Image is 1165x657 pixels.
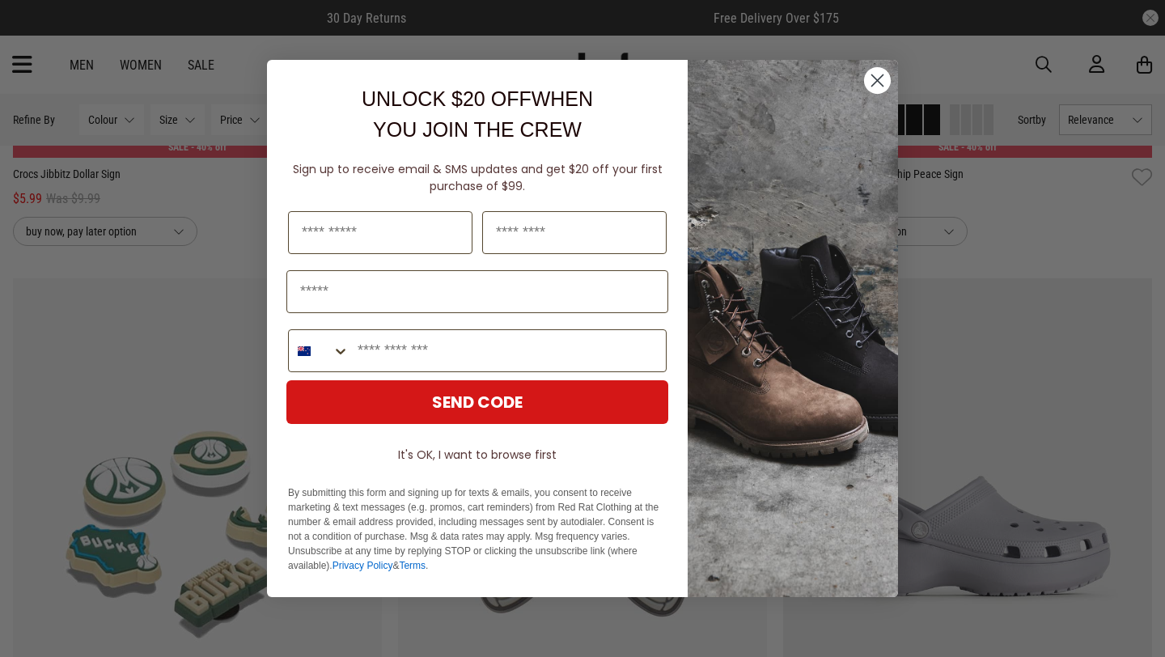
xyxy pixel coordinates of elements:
a: Terms [399,560,426,571]
button: Search Countries [289,330,349,371]
span: YOU JOIN THE CREW [373,118,582,141]
button: It's OK, I want to browse first [286,440,668,469]
input: Email [286,270,668,313]
button: Open LiveChat chat widget [13,6,61,55]
a: Privacy Policy [333,560,393,571]
img: f7662613-148e-4c88-9575-6c6b5b55a647.jpeg [688,60,898,597]
input: First Name [288,211,472,254]
span: UNLOCK $20 OFF [362,87,532,110]
p: By submitting this form and signing up for texts & emails, you consent to receive marketing & tex... [288,485,667,573]
img: New Zealand [298,345,311,358]
button: Close dialog [863,66,892,95]
span: WHEN [532,87,593,110]
button: SEND CODE [286,380,668,424]
span: Sign up to receive email & SMS updates and get $20 off your first purchase of $99. [293,161,663,194]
